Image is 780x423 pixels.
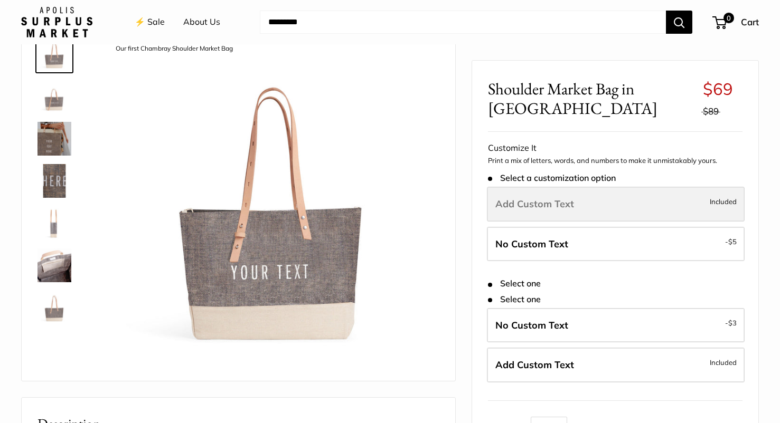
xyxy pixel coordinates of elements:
[35,120,73,158] a: description_Classic Chambray on the Original Market Bag for the first time.
[35,78,73,116] a: description_Adjustable soft leather handle
[728,319,737,327] span: $3
[495,238,568,250] span: No Custom Text
[488,278,540,289] span: Select one
[21,7,92,37] img: Apolis: Surplus Market
[37,37,71,71] img: description_Our first Chambray Shoulder Market Bag
[713,14,759,31] a: 0 Cart
[35,35,73,73] a: description_Our first Chambray Shoulder Market Bag
[488,294,540,304] span: Select one
[723,13,734,23] span: 0
[487,308,745,343] label: Leave Blank
[487,227,745,262] label: Leave Blank
[488,173,615,183] span: Select a customization option
[260,11,666,34] input: Search...
[183,14,220,30] a: About Us
[703,105,719,117] span: $89
[135,14,165,30] a: ⚡️ Sale
[37,206,71,240] img: description_Side view of the Shoulder Market Bag
[725,316,737,329] span: -
[37,291,71,324] img: Shoulder Market Bag in Chambray
[725,235,737,248] span: -
[37,164,71,198] img: description_A close up of our first Chambray Jute Bag
[487,187,745,222] label: Add Custom Text
[495,359,574,371] span: Add Custom Text
[703,79,733,99] span: $69
[728,237,737,246] span: $5
[488,140,743,156] div: Customize It
[37,122,71,156] img: description_Classic Chambray on the Original Market Bag for the first time.
[488,156,743,166] p: Print a mix of letters, words, and numbers to make it unmistakably yours.
[495,319,568,331] span: No Custom Text
[37,80,71,113] img: description_Adjustable soft leather handle
[35,289,73,326] a: Shoulder Market Bag in Chambray
[488,79,695,118] span: Shoulder Market Bag in [GEOGRAPHIC_DATA]
[35,246,73,284] a: Shoulder Market Bag in Chambray
[35,204,73,242] a: description_Side view of the Shoulder Market Bag
[37,248,71,282] img: Shoulder Market Bag in Chambray
[106,37,439,370] img: description_Our first Chambray Shoulder Market Bag
[710,195,737,208] span: Included
[741,16,759,27] span: Cart
[710,356,737,369] span: Included
[35,162,73,200] a: description_A close up of our first Chambray Jute Bag
[110,42,238,56] div: Our first Chambray Shoulder Market Bag
[487,348,745,382] label: Add Custom Text
[495,198,574,210] span: Add Custom Text
[666,11,692,34] button: Search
